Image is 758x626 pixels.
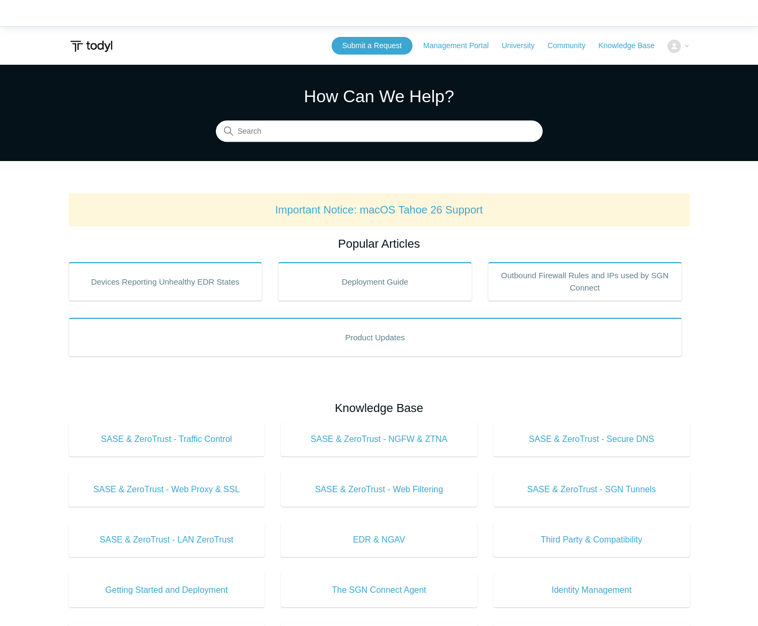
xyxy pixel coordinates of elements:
[509,483,674,496] span: SASE & ZeroTrust - SGN Tunnels
[278,262,472,301] a: Deployment Guide
[69,318,682,356] a: Product Updates
[69,36,114,56] img: Todyl Support Center Help Center home page
[297,584,461,597] span: The SGN Connect Agent
[509,433,674,446] span: SASE & ZeroTrust - Secure DNS
[85,483,249,496] span: SASE & ZeroTrust - Web Proxy & SSL
[547,40,596,51] a: Community
[297,433,461,446] span: SASE & ZeroTrust - NGFW & ZTNA
[69,422,265,456] a: SASE & ZeroTrust - Traffic Control
[493,573,690,607] a: Identity Management
[493,422,690,456] a: SASE & ZeroTrust - Secure DNS
[69,399,690,417] h2: Knowledge Base
[493,472,690,507] a: SASE & ZeroTrust - SGN Tunnels
[216,83,543,109] h1: How Can We Help?
[69,262,262,301] a: Devices Reporting Unhealthy EDR States
[69,235,690,253] h2: Popular Articles
[281,422,477,456] a: SASE & ZeroTrust - NGFW & ZTNA
[281,573,477,607] a: The SGN Connect Agent
[85,433,249,446] span: SASE & ZeroTrust - Traffic Control
[488,262,682,301] a: Outbound Firewall Rules and IPs used by SGN Connect
[281,472,477,507] a: SASE & ZeroTrust - Web Filtering
[281,523,477,557] a: EDR & NGAV
[598,40,665,51] a: Knowledge Base
[297,533,461,546] span: EDR & NGAV
[85,584,249,597] span: Getting Started and Deployment
[509,584,674,597] span: Identity Management
[69,523,265,557] a: SASE & ZeroTrust - LAN ZeroTrust
[216,121,543,142] input: Search
[423,40,499,51] a: Management Portal
[297,483,461,496] span: SASE & ZeroTrust - Web Filtering
[332,37,412,55] a: Submit a Request
[275,204,483,216] a: Important Notice: macOS Tahoe 26 Support
[509,533,674,546] span: Third Party & Compatibility
[501,40,545,51] a: University
[69,472,265,507] a: SASE & ZeroTrust - Web Proxy & SSL
[493,523,690,557] a: Third Party & Compatibility
[69,573,265,607] a: Getting Started and Deployment
[85,533,249,546] span: SASE & ZeroTrust - LAN ZeroTrust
